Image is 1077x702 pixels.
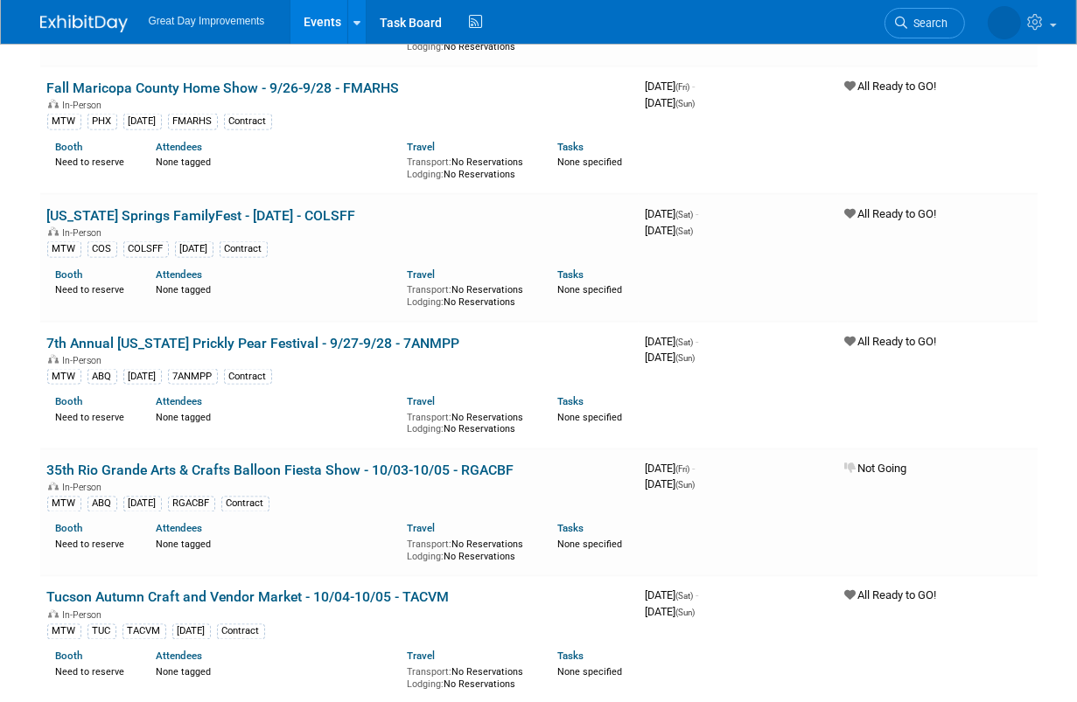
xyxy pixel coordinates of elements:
[87,497,117,512] div: ABQ
[407,664,531,691] div: No Reservations No Reservations
[156,395,202,407] a: Attendees
[845,335,937,348] span: All Ready to GO!
[557,667,622,678] span: None specified
[123,497,162,512] div: [DATE]
[168,114,218,129] div: FMARHS
[676,337,694,347] span: (Sat)
[676,99,696,108] span: (Sun)
[47,589,450,606] a: Tucson Autumn Craft and Vendor Market - 10/04-10/05 - TACVM
[407,281,531,308] div: No Reservations No Reservations
[156,281,394,296] div: None tagged
[168,369,218,385] div: 7ANMPP
[407,424,444,435] span: Lodging:
[646,462,696,476] span: [DATE]
[56,650,83,663] a: Booth
[845,462,907,476] span: Not Going
[63,355,108,366] span: In-Person
[676,465,690,475] span: (Fri)
[56,536,130,552] div: Need to reserve
[407,284,451,295] span: Transport:
[407,536,531,563] div: No Reservations No Reservations
[56,268,83,281] a: Booth
[221,497,269,512] div: Contract
[407,539,451,551] span: Transport:
[646,589,699,602] span: [DATE]
[48,227,59,236] img: In-Person Event
[47,80,400,96] a: Fall Maricopa County Home Show - 9/26-9/28 - FMARHS
[407,650,435,663] a: Travel
[224,114,272,129] div: Contract
[56,141,83,153] a: Booth
[676,226,694,236] span: (Sat)
[557,268,584,281] a: Tasks
[557,523,584,535] a: Tasks
[156,523,202,535] a: Attendees
[48,483,59,491] img: In-Person Event
[557,650,584,663] a: Tasks
[557,284,622,295] span: None specified
[646,335,699,348] span: [DATE]
[48,100,59,108] img: In-Person Event
[149,15,265,27] span: Great Day Improvements
[693,462,696,476] span: -
[407,523,435,535] a: Travel
[646,478,696,491] span: [DATE]
[63,610,108,622] span: In-Person
[63,483,108,494] span: In-Person
[175,241,213,257] div: [DATE]
[47,462,514,479] a: 35th Rio Grande Arts & Crafts Balloon Fiesta Show - 10/03-10/05 - RGACBF
[407,141,435,153] a: Travel
[646,351,696,364] span: [DATE]
[557,412,622,423] span: None specified
[676,608,696,618] span: (Sun)
[168,497,215,512] div: RGACBF
[156,268,202,281] a: Attendees
[646,207,699,220] span: [DATE]
[40,15,128,32] img: ExhibitDay
[56,281,130,296] div: Need to reserve
[407,679,444,691] span: Lodging:
[407,156,451,168] span: Transport:
[696,207,699,220] span: -
[156,650,202,663] a: Attendees
[646,96,696,109] span: [DATE]
[48,610,59,619] img: In-Person Event
[156,408,394,424] div: None tagged
[407,667,451,678] span: Transport:
[407,153,531,180] div: No Reservations No Reservations
[696,589,699,602] span: -
[696,335,699,348] span: -
[646,80,696,93] span: [DATE]
[47,241,81,257] div: MTW
[87,241,117,257] div: COS
[87,369,117,385] div: ABQ
[56,395,83,407] a: Booth
[885,8,965,38] a: Search
[63,100,108,111] span: In-Person
[56,408,130,424] div: Need to reserve
[47,369,81,385] div: MTW
[557,141,584,153] a: Tasks
[557,395,584,407] a: Tasks
[48,355,59,364] img: In-Person Event
[87,114,117,129] div: PHX
[122,624,166,640] div: TACVM
[123,369,162,385] div: [DATE]
[156,153,394,169] div: None tagged
[87,624,116,640] div: TUC
[676,592,694,601] span: (Sat)
[676,353,696,363] span: (Sun)
[56,664,130,679] div: Need to reserve
[172,624,211,640] div: [DATE]
[156,536,394,552] div: None tagged
[646,224,694,237] span: [DATE]
[217,624,265,640] div: Contract
[646,606,696,619] span: [DATE]
[47,624,81,640] div: MTW
[63,227,108,239] span: In-Person
[407,408,531,435] div: No Reservations No Reservations
[676,481,696,490] span: (Sun)
[156,664,394,679] div: None tagged
[407,169,444,180] span: Lodging:
[123,241,169,257] div: COLSFF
